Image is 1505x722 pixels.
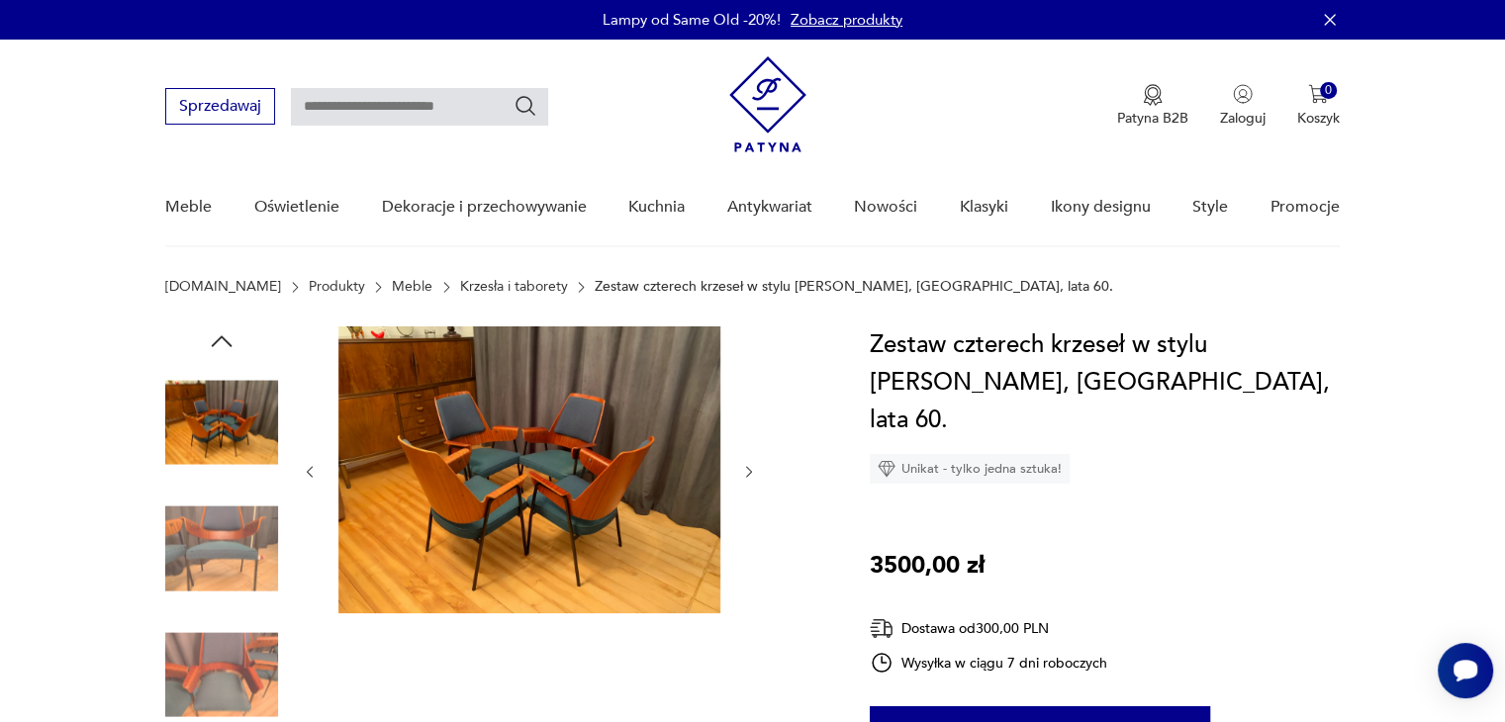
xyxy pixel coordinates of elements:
button: Sprzedawaj [165,88,275,125]
iframe: Smartsupp widget button [1438,643,1493,698]
a: Nowości [854,169,917,245]
p: 3500,00 zł [870,547,985,585]
p: Lampy od Same Old -20%! [603,10,781,30]
a: Style [1192,169,1228,245]
a: Ikona medaluPatyna B2B [1117,84,1188,128]
img: Patyna - sklep z meblami i dekoracjami vintage [729,56,806,152]
a: Ikony designu [1050,169,1150,245]
p: Zaloguj [1220,109,1266,128]
p: Patyna B2B [1117,109,1188,128]
a: Antykwariat [727,169,812,245]
a: Meble [392,279,432,295]
a: Promocje [1270,169,1340,245]
img: Ikona koszyka [1308,84,1328,104]
a: Krzesła i taborety [460,279,568,295]
div: Dostawa od 300,00 PLN [870,616,1107,641]
div: Wysyłka w ciągu 7 dni roboczych [870,651,1107,675]
a: Zobacz produkty [791,10,902,30]
div: Unikat - tylko jedna sztuka! [870,454,1070,484]
a: Oświetlenie [254,169,339,245]
img: Ikona diamentu [878,460,895,478]
a: Klasyki [960,169,1008,245]
p: Zestaw czterech krzeseł w stylu [PERSON_NAME], [GEOGRAPHIC_DATA], lata 60. [595,279,1113,295]
img: Ikona dostawy [870,616,894,641]
a: Meble [165,169,212,245]
button: Patyna B2B [1117,84,1188,128]
div: 0 [1320,82,1337,99]
img: Ikonka użytkownika [1233,84,1253,104]
button: 0Koszyk [1297,84,1340,128]
a: Sprzedawaj [165,101,275,115]
p: Koszyk [1297,109,1340,128]
a: Dekoracje i przechowywanie [381,169,586,245]
a: [DOMAIN_NAME] [165,279,281,295]
button: Zaloguj [1220,84,1266,128]
img: Zdjęcie produktu Zestaw czterech krzeseł w stylu Hanno Von Gustedta, Austria, lata 60. [165,366,278,479]
a: Produkty [309,279,365,295]
a: Kuchnia [628,169,685,245]
button: Szukaj [514,94,537,118]
img: Zdjęcie produktu Zestaw czterech krzeseł w stylu Hanno Von Gustedta, Austria, lata 60. [165,493,278,605]
h1: Zestaw czterech krzeseł w stylu [PERSON_NAME], [GEOGRAPHIC_DATA], lata 60. [870,326,1340,439]
img: Ikona medalu [1143,84,1163,106]
img: Zdjęcie produktu Zestaw czterech krzeseł w stylu Hanno Von Gustedta, Austria, lata 60. [338,326,720,613]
